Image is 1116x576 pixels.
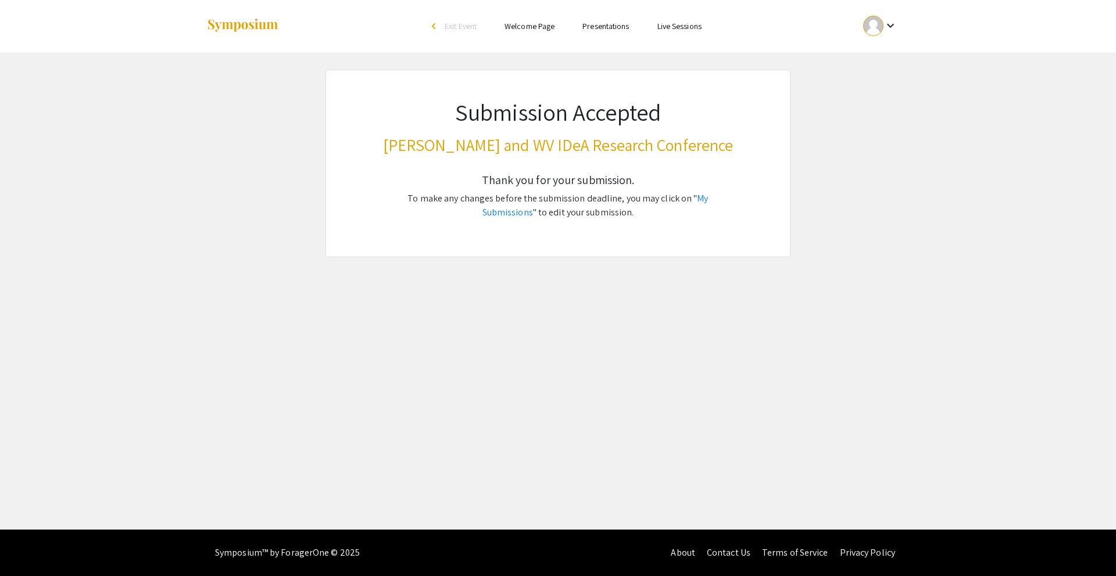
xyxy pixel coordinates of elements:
[382,192,734,219] p: To make any changes before the submission deadline, you may click on " " to edit your submission.
[840,546,895,559] a: Privacy Policy
[382,135,734,155] h3: [PERSON_NAME] and WV IDeA Research Conference
[432,23,439,30] div: arrow_back_ios
[206,18,279,34] img: Symposium by ForagerOne
[9,524,49,567] iframe: Chat
[445,21,477,31] span: Exit Event
[382,98,734,126] h1: Submission Accepted
[851,13,910,39] button: Expand account dropdown
[582,21,629,31] a: Presentations
[671,546,695,559] a: About
[762,546,828,559] a: Terms of Service
[657,21,702,31] a: Live Sessions
[482,192,709,218] a: My Submissions
[707,546,750,559] a: Contact Us
[382,173,734,187] h5: Thank you for your submission.
[215,530,360,576] div: Symposium™ by ForagerOne © 2025
[505,21,555,31] a: Welcome Page
[884,19,897,33] mat-icon: Expand account dropdown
